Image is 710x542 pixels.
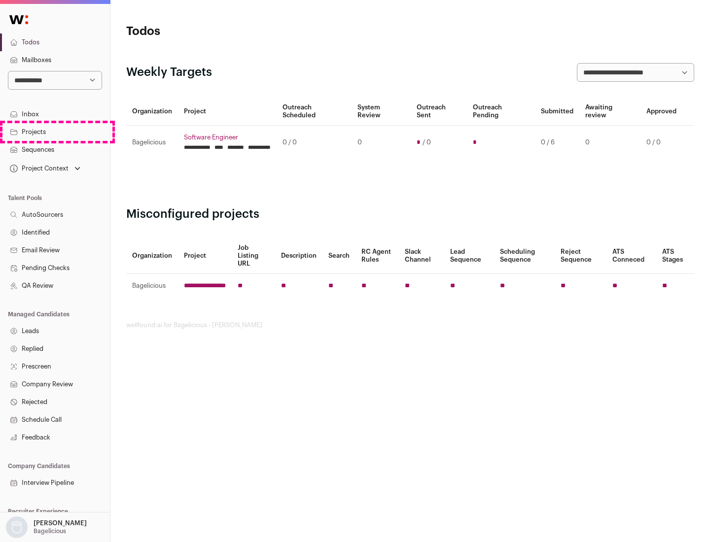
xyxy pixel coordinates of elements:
[126,238,178,274] th: Organization
[399,238,444,274] th: Slack Channel
[178,98,277,126] th: Project
[178,238,232,274] th: Project
[640,126,682,160] td: 0 / 0
[444,238,494,274] th: Lead Sequence
[126,24,316,39] h1: Todos
[184,134,271,141] a: Software Engineer
[126,206,694,222] h2: Misconfigured projects
[579,126,640,160] td: 0
[352,98,410,126] th: System Review
[126,65,212,80] h2: Weekly Targets
[411,98,467,126] th: Outreach Sent
[467,98,534,126] th: Outreach Pending
[579,98,640,126] th: Awaiting review
[555,238,607,274] th: Reject Sequence
[4,10,34,30] img: Wellfound
[6,516,28,538] img: nopic.png
[423,138,431,146] span: / 0
[34,527,66,535] p: Bagelicious
[126,321,694,329] footer: wellfound:ai for Bagelicious - [PERSON_NAME]
[606,238,656,274] th: ATS Conneced
[352,126,410,160] td: 0
[355,238,398,274] th: RC Agent Rules
[8,162,82,175] button: Open dropdown
[232,238,275,274] th: Job Listing URL
[494,238,555,274] th: Scheduling Sequence
[277,126,352,160] td: 0 / 0
[126,98,178,126] th: Organization
[656,238,694,274] th: ATS Stages
[322,238,355,274] th: Search
[8,165,69,172] div: Project Context
[535,98,579,126] th: Submitted
[277,98,352,126] th: Outreach Scheduled
[34,519,87,527] p: [PERSON_NAME]
[126,126,178,160] td: Bagelicious
[4,516,89,538] button: Open dropdown
[126,274,178,298] td: Bagelicious
[275,238,322,274] th: Description
[640,98,682,126] th: Approved
[535,126,579,160] td: 0 / 6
